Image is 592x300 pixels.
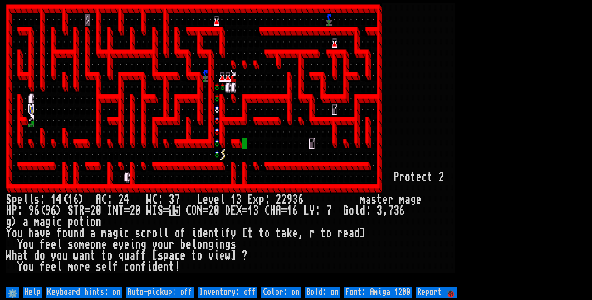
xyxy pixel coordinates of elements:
[158,194,163,205] div: :
[174,261,180,273] div: !
[113,261,118,273] div: f
[12,194,17,205] div: p
[68,205,73,216] div: S
[169,250,174,261] div: a
[320,228,326,239] div: t
[23,194,28,205] div: l
[360,194,365,205] div: m
[40,239,45,250] div: f
[152,194,158,205] div: C
[394,172,399,183] div: P
[208,239,214,250] div: g
[197,228,203,239] div: d
[40,194,45,205] div: :
[292,228,298,239] div: e
[214,239,219,250] div: i
[56,228,62,239] div: f
[309,228,315,239] div: r
[203,228,208,239] div: e
[34,194,40,205] div: s
[113,239,118,250] div: e
[416,287,457,298] input: Report 🐞
[152,261,158,273] div: d
[146,261,152,273] div: i
[73,239,79,250] div: o
[107,205,113,216] div: I
[214,194,219,205] div: e
[203,205,208,216] div: =
[410,172,416,183] div: t
[118,228,124,239] div: i
[152,239,158,250] div: y
[236,205,242,216] div: X
[219,194,225,205] div: l
[56,239,62,250] div: l
[197,205,203,216] div: N
[399,172,405,183] div: r
[399,205,405,216] div: 6
[90,205,96,216] div: 2
[152,250,158,261] div: [
[365,194,371,205] div: a
[261,287,301,298] input: Color: on
[96,216,101,228] div: n
[146,205,152,216] div: W
[270,205,276,216] div: H
[68,239,73,250] div: s
[79,216,85,228] div: t
[23,239,28,250] div: o
[163,250,169,261] div: p
[349,228,354,239] div: a
[191,205,197,216] div: O
[304,205,309,216] div: L
[365,205,371,216] div: :
[354,228,360,239] div: d
[62,228,68,239] div: o
[124,239,130,250] div: e
[259,228,264,239] div: t
[382,205,388,216] div: ,
[107,261,113,273] div: l
[158,228,163,239] div: l
[124,205,130,216] div: =
[96,194,101,205] div: A
[208,205,214,216] div: 2
[326,205,332,216] div: 7
[118,250,124,261] div: q
[23,261,28,273] div: o
[135,261,141,273] div: n
[281,228,287,239] div: a
[73,250,79,261] div: w
[163,205,169,216] div: =
[427,172,433,183] div: t
[180,228,186,239] div: f
[231,194,236,205] div: 1
[34,228,40,239] div: a
[422,172,427,183] div: c
[174,194,180,205] div: 7
[231,205,236,216] div: E
[360,205,365,216] div: d
[6,194,12,205] div: S
[410,194,416,205] div: g
[264,205,270,216] div: C
[17,239,23,250] div: Y
[438,172,444,183] div: 2
[113,205,118,216] div: N
[360,228,365,239] div: ]
[62,250,68,261] div: u
[158,205,163,216] div: S
[198,287,257,298] input: Inventory: off
[287,205,292,216] div: 1
[85,216,90,228] div: i
[174,228,180,239] div: o
[158,261,163,273] div: e
[208,228,214,239] div: n
[28,205,34,216] div: 9
[130,261,135,273] div: o
[6,205,12,216] div: H
[51,239,56,250] div: e
[152,205,158,216] div: I
[169,205,174,216] mark: 1
[197,194,203,205] div: L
